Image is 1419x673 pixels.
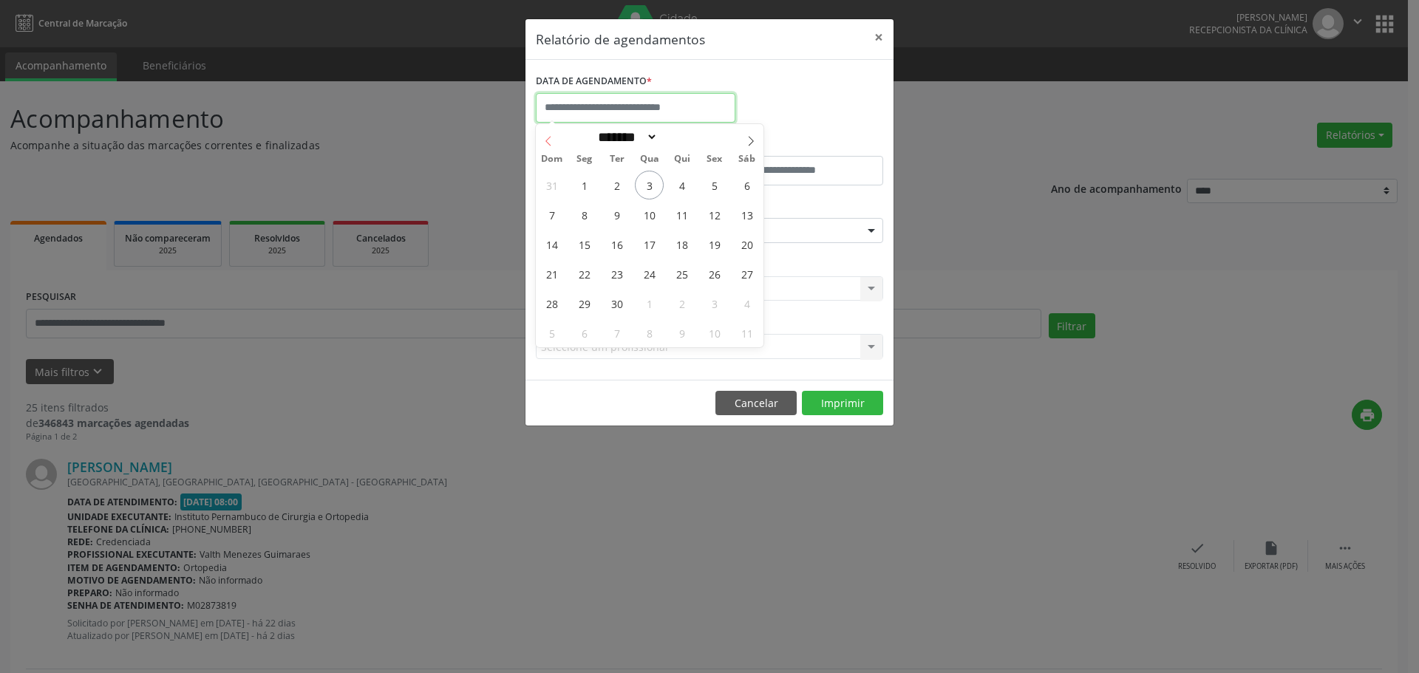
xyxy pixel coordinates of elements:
[536,154,568,164] span: Dom
[602,318,631,347] span: Outubro 7, 2025
[633,154,666,164] span: Qua
[700,259,729,288] span: Setembro 26, 2025
[666,154,698,164] span: Qui
[570,230,599,259] span: Setembro 15, 2025
[667,318,696,347] span: Outubro 9, 2025
[732,259,761,288] span: Setembro 27, 2025
[667,230,696,259] span: Setembro 18, 2025
[732,230,761,259] span: Setembro 20, 2025
[667,171,696,199] span: Setembro 4, 2025
[635,230,664,259] span: Setembro 17, 2025
[700,171,729,199] span: Setembro 5, 2025
[667,259,696,288] span: Setembro 25, 2025
[537,171,566,199] span: Agosto 31, 2025
[700,318,729,347] span: Outubro 10, 2025
[602,171,631,199] span: Setembro 2, 2025
[602,230,631,259] span: Setembro 16, 2025
[570,200,599,229] span: Setembro 8, 2025
[635,289,664,318] span: Outubro 1, 2025
[602,289,631,318] span: Setembro 30, 2025
[601,154,633,164] span: Ter
[732,289,761,318] span: Outubro 4, 2025
[593,129,658,145] select: Month
[635,318,664,347] span: Outubro 8, 2025
[802,391,883,416] button: Imprimir
[536,30,705,49] h5: Relatório de agendamentos
[864,19,894,55] button: Close
[537,230,566,259] span: Setembro 14, 2025
[602,200,631,229] span: Setembro 9, 2025
[537,200,566,229] span: Setembro 7, 2025
[658,129,707,145] input: Year
[537,289,566,318] span: Setembro 28, 2025
[713,133,883,156] label: ATÉ
[570,259,599,288] span: Setembro 22, 2025
[635,171,664,199] span: Setembro 3, 2025
[537,318,566,347] span: Outubro 5, 2025
[732,171,761,199] span: Setembro 6, 2025
[715,391,797,416] button: Cancelar
[667,289,696,318] span: Outubro 2, 2025
[602,259,631,288] span: Setembro 23, 2025
[700,289,729,318] span: Outubro 3, 2025
[568,154,601,164] span: Seg
[700,230,729,259] span: Setembro 19, 2025
[537,259,566,288] span: Setembro 21, 2025
[635,259,664,288] span: Setembro 24, 2025
[732,200,761,229] span: Setembro 13, 2025
[570,289,599,318] span: Setembro 29, 2025
[570,171,599,199] span: Setembro 1, 2025
[570,318,599,347] span: Outubro 6, 2025
[698,154,731,164] span: Sex
[731,154,763,164] span: Sáb
[667,200,696,229] span: Setembro 11, 2025
[732,318,761,347] span: Outubro 11, 2025
[635,200,664,229] span: Setembro 10, 2025
[536,70,652,93] label: DATA DE AGENDAMENTO
[700,200,729,229] span: Setembro 12, 2025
